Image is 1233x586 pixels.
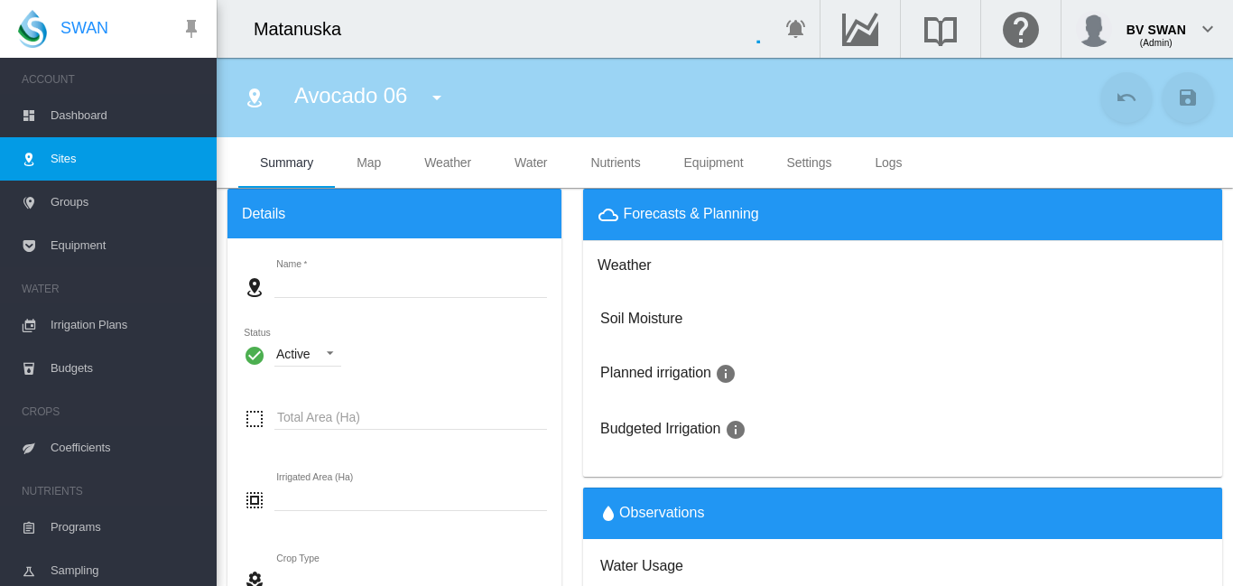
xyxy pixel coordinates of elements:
span: Weather [424,155,471,170]
span: (Admin) [1140,38,1173,48]
h3: Water Usage [600,556,1127,576]
span: WATER [22,274,202,303]
button: Save Changes [1163,72,1213,123]
span: Details [242,204,285,224]
button: icon-menu-down [419,79,455,116]
button: Cancel Changes [1101,72,1152,123]
span: Coefficients [51,426,202,470]
md-icon: icon-chevron-down [1197,18,1219,40]
img: profile.jpg [1076,11,1112,47]
button: icon-bell-ring [778,11,814,47]
md-select: Status : Active [274,340,341,367]
span: Avocado 06 [294,83,407,107]
span: Days we are going to water [711,366,737,381]
span: Dashboard [51,94,202,137]
i: Active [244,344,265,367]
h3: Budgeted Irrigation [600,419,1205,441]
span: ACCOUNT [22,65,202,94]
md-icon: icon-map-marker-radius [244,87,265,108]
span: Irrigation Plans [51,303,202,347]
span: NUTRIENTS [22,477,202,506]
span: Programs [51,506,202,549]
button: icon-waterObservations [598,503,704,525]
span: Equipment [51,224,202,267]
span: Forecasts & Planning [623,206,758,221]
md-icon: Go to the Data Hub [839,18,882,40]
md-icon: Click here for help [999,18,1043,40]
button: Click to go to list of Sites [236,79,273,116]
div: Matanuska [254,16,357,42]
md-icon: icon-select [244,408,265,430]
md-icon: Search the knowledge base [919,18,962,40]
md-icon: icon-bell-ring [785,18,807,40]
h3: Planned irrigation [600,363,1205,385]
img: SWAN-Landscape-Logo-Colour-drop.png [18,10,47,48]
div: Active [276,347,311,361]
span: Days we are going to water [720,422,746,437]
span: Water [515,155,547,170]
span: Settings [787,155,832,170]
span: Observations [598,505,704,520]
span: CROPS [22,397,202,426]
span: Sites [51,137,202,181]
md-icon: icon-water [598,503,619,525]
span: SWAN [60,17,108,40]
md-icon: icon-pin [181,18,202,40]
div: BV SWAN [1126,14,1186,32]
span: Groups [51,181,202,224]
span: Equipment [684,155,744,170]
span: Nutrients [590,155,640,170]
span: Logs [875,155,902,170]
md-icon: icon-menu-down [426,87,448,108]
span: Budgets [51,347,202,390]
h3: Click to go to irrigation [600,311,682,326]
md-icon: icon-weather-cloudy [598,204,619,226]
md-icon: icon-map-marker-radius [244,276,265,298]
md-icon: icon-undo [1116,87,1137,108]
md-icon: icon-content-save [1177,87,1199,108]
md-icon: icon-select-all [244,489,265,511]
md-icon: icon-information [715,363,737,385]
span: Map [357,155,381,170]
md-icon: icon-information [725,419,746,441]
h3: Click to go to Avocado 06 weather observations [598,256,651,275]
span: Summary [260,155,313,170]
